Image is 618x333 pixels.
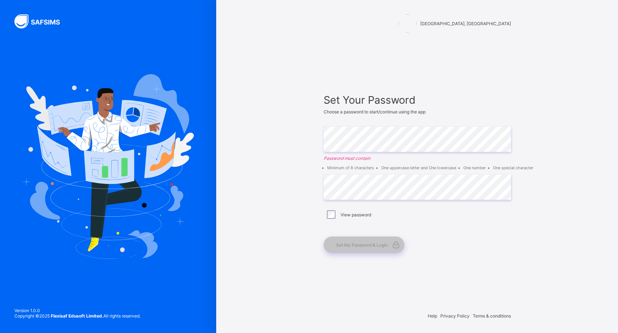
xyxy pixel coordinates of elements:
img: SAFSIMS Logo [14,14,68,28]
label: View password [341,212,371,217]
span: Copyright © 2025 All rights reserved. [14,313,141,319]
span: Help [428,313,437,319]
li: One uppercase letter and One lowercase [381,165,456,170]
li: One special character [493,165,533,170]
span: Set Your Password [324,94,511,106]
span: [GEOGRAPHIC_DATA], [GEOGRAPHIC_DATA] [420,21,511,26]
li: One number [463,165,486,170]
span: Terms & conditions [473,313,511,319]
span: Privacy Policy [440,313,470,319]
strong: Flexisaf Edusoft Limited. [51,313,103,319]
span: Set My Password & Login [336,242,388,248]
img: FEDERAL GOVERNMENT COLLEGE, DAURA [399,14,417,32]
li: Minimum of 8 characters [327,165,374,170]
img: Hero Image [22,74,194,258]
em: Password must contain [324,156,511,161]
span: Choose a password to start/continue using the app [324,109,426,114]
span: Version 1.0.0 [14,308,141,313]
